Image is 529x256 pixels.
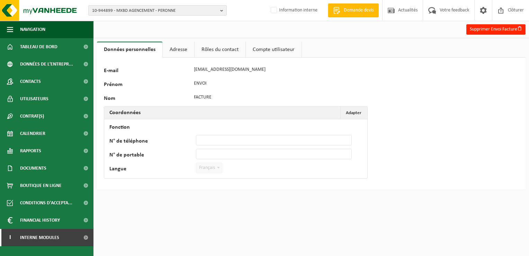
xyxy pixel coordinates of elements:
[92,6,217,16] span: 10-944899 - MXBD AGENCEMENT - PERONNE
[163,42,194,58] a: Adresse
[195,42,245,58] a: Rôles du contact
[246,42,302,58] a: Compte utilisateur
[104,106,146,119] h2: Coordonnées
[97,42,162,58] a: Données personnelles
[340,106,367,119] button: Adapter
[196,163,222,173] span: Français
[20,90,48,108] span: Utilisateurs
[20,38,57,56] span: Tableau de bord
[20,21,45,38] span: Navigation
[88,5,227,16] button: 10-944899 - MXBD AGENCEMENT - PERONNE
[346,111,361,115] span: Adapter
[20,177,62,194] span: Boutique en ligne
[7,229,13,246] span: I
[104,96,190,103] label: Nom
[20,56,73,73] span: Données de l'entrepr...
[104,82,190,89] label: Prénom
[20,108,44,125] span: Contrat(s)
[269,5,317,16] label: Information interne
[20,194,72,212] span: Conditions d'accepta...
[20,125,45,142] span: Calendrier
[109,152,196,159] label: N° de portable
[466,24,526,35] button: Supprimer Envoi Facture
[20,212,60,229] span: Financial History
[109,125,196,131] label: Fonction
[20,160,46,177] span: Documents
[20,142,41,160] span: Rapports
[342,7,375,14] span: Demande devis
[104,68,190,75] label: E-mail
[109,166,196,173] label: Langue
[109,138,196,145] label: N° de téléphone
[196,163,222,173] span: Français
[20,73,41,90] span: Contacts
[20,229,59,246] span: Interne modules
[328,3,379,17] a: Demande devis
